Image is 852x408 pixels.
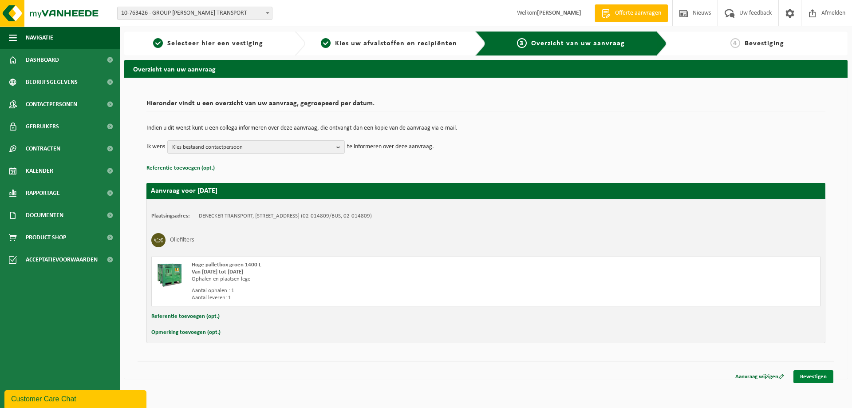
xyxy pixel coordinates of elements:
a: Offerte aanvragen [595,4,668,22]
span: Contactpersonen [26,93,77,115]
span: Dashboard [26,49,59,71]
span: Offerte aanvragen [613,9,663,18]
h2: Hieronder vindt u een overzicht van uw aanvraag, gegroepeerd per datum. [146,100,825,112]
strong: Plaatsingsadres: [151,213,190,219]
h3: Oliefilters [170,233,194,247]
span: Contracten [26,138,60,160]
img: PB-HB-1400-HPE-GN-01.png [156,261,183,288]
span: Kalender [26,160,53,182]
span: Hoge palletbox groen 1400 L [192,262,261,268]
span: 10-763426 - GROUP MATTHEEUWS ERIC TRANSPORT [117,7,272,20]
span: Kies bestaand contactpersoon [172,141,333,154]
button: Referentie toevoegen (opt.) [151,311,220,322]
span: 1 [153,38,163,48]
h2: Overzicht van uw aanvraag [124,60,848,77]
p: Ik wens [146,140,165,154]
div: Aantal ophalen : 1 [192,287,521,294]
div: Aantal leveren: 1 [192,294,521,301]
span: Bevestiging [745,40,784,47]
p: te informeren over deze aanvraag. [347,140,434,154]
td: DENECKER TRANSPORT, [STREET_ADDRESS] (02-014809/BUS, 02-014809) [199,213,372,220]
span: Product Shop [26,226,66,249]
span: Documenten [26,204,63,226]
span: Kies uw afvalstoffen en recipiënten [335,40,457,47]
a: 1Selecteer hier een vestiging [129,38,288,49]
strong: Aanvraag voor [DATE] [151,187,217,194]
iframe: chat widget [4,388,148,408]
span: 2 [321,38,331,48]
span: 3 [517,38,527,48]
p: Indien u dit wenst kunt u een collega informeren over deze aanvraag, die ontvangt dan een kopie v... [146,125,825,131]
span: Rapportage [26,182,60,204]
span: 4 [730,38,740,48]
span: Bedrijfsgegevens [26,71,78,93]
button: Kies bestaand contactpersoon [167,140,345,154]
a: Aanvraag wijzigen [729,370,791,383]
a: Bevestigen [793,370,833,383]
span: 10-763426 - GROUP MATTHEEUWS ERIC TRANSPORT [118,7,272,20]
div: Ophalen en plaatsen lege [192,276,521,283]
strong: [PERSON_NAME] [537,10,581,16]
span: Navigatie [26,27,53,49]
button: Opmerking toevoegen (opt.) [151,327,221,338]
button: Referentie toevoegen (opt.) [146,162,215,174]
span: Overzicht van uw aanvraag [531,40,625,47]
strong: Van [DATE] tot [DATE] [192,269,243,275]
a: 2Kies uw afvalstoffen en recipiënten [310,38,469,49]
span: Gebruikers [26,115,59,138]
span: Selecteer hier een vestiging [167,40,263,47]
span: Acceptatievoorwaarden [26,249,98,271]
